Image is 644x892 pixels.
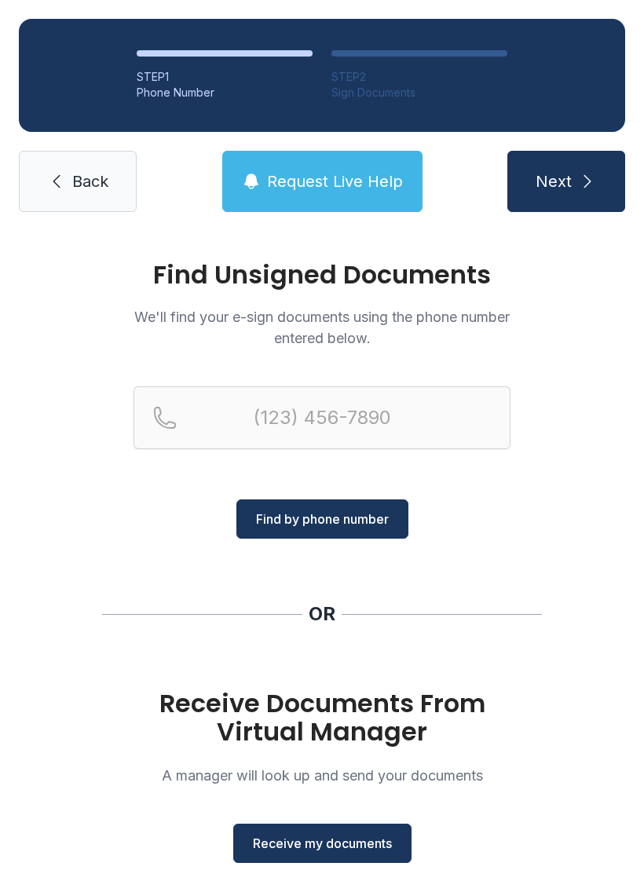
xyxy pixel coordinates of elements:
[253,834,392,853] span: Receive my documents
[331,69,507,85] div: STEP 2
[134,765,510,786] p: A manager will look up and send your documents
[536,170,572,192] span: Next
[134,689,510,746] h1: Receive Documents From Virtual Manager
[137,69,313,85] div: STEP 1
[72,170,108,192] span: Back
[137,85,313,101] div: Phone Number
[134,386,510,449] input: Reservation phone number
[267,170,403,192] span: Request Live Help
[309,601,335,627] div: OR
[331,85,507,101] div: Sign Documents
[134,262,510,287] h1: Find Unsigned Documents
[256,510,389,528] span: Find by phone number
[134,306,510,349] p: We'll find your e-sign documents using the phone number entered below.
